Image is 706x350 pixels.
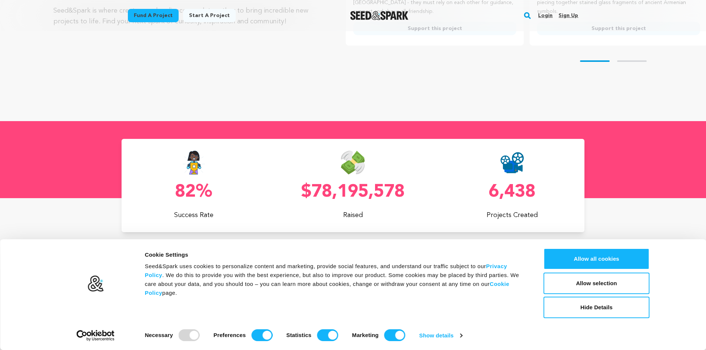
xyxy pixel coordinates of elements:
[281,210,425,220] p: Raised
[544,297,650,318] button: Hide Details
[544,273,650,294] button: Allow selection
[281,183,425,201] p: $78,195,578
[440,210,584,220] p: Projects Created
[350,11,408,20] img: Seed&Spark Logo Dark Mode
[419,330,462,341] a: Show details
[500,151,524,174] img: Seed&Spark Projects Created Icon
[128,9,179,22] a: Fund a project
[87,275,104,292] img: logo
[538,10,553,21] a: Login
[286,332,312,338] strong: Statistics
[341,151,365,174] img: Seed&Spark Money Raised Icon
[183,9,236,22] a: Start a project
[63,330,128,341] a: Usercentrics Cookiebot - opens in a new window
[352,332,379,338] strong: Marketing
[544,248,650,270] button: Allow all cookies
[350,11,408,20] a: Seed&Spark Homepage
[213,332,246,338] strong: Preferences
[440,183,584,201] p: 6,438
[558,10,578,21] a: Sign up
[145,262,527,297] div: Seed&Spark uses cookies to personalize content and marketing, provide social features, and unders...
[122,210,266,220] p: Success Rate
[182,151,205,174] img: Seed&Spark Success Rate Icon
[145,332,173,338] strong: Necessary
[145,250,527,259] div: Cookie Settings
[122,183,266,201] p: 82%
